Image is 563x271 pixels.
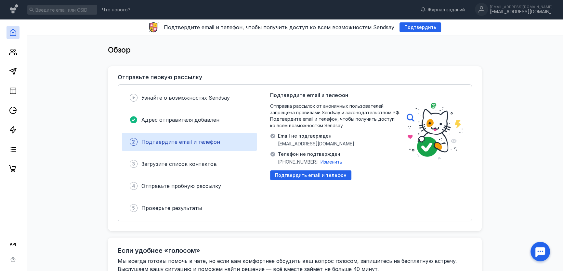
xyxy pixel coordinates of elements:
[141,205,202,211] span: Проверьте результаты
[118,74,202,80] h3: Отправьте первую рассылку
[278,159,318,165] span: [PHONE_NUMBER]
[141,139,220,145] span: Подтвердите email и телефон
[275,173,347,178] span: Подтвердить email и телефон
[164,24,394,31] span: Подтвердите email и телефон, чтобы получить доступ ко всем возможностям Sendsay
[132,139,135,145] span: 2
[141,94,230,101] span: Узнайте о возможностях Sendsay
[427,6,465,13] span: Журнал заданий
[102,7,130,12] span: Что нового?
[278,141,354,147] span: [EMAIL_ADDRESS][DOMAIN_NAME]
[399,22,441,32] button: Подтвердить
[132,205,135,211] span: 5
[490,5,555,9] div: [EMAIL_ADDRESS][DOMAIN_NAME]
[270,103,400,129] span: Отправка рассылок от анонимных пользователей запрещена правилами Sendsay и законодательством РФ. ...
[417,6,468,13] a: Журнал заданий
[141,161,217,167] span: Загрузите список контактов
[270,170,351,180] button: Подтвердить email и телефон
[278,133,354,139] span: Email не подтвержден
[27,5,97,15] input: Введите email или CSID
[270,91,348,99] span: Подтвердите email и телефон
[141,183,221,189] span: Отправьте пробную рассылку
[141,117,219,123] span: Адрес отправителя добавлен
[132,161,135,167] span: 3
[404,25,436,30] span: Подтвердить
[132,183,135,189] span: 4
[321,159,342,165] button: Изменить
[118,247,200,254] h2: Если удобнее «голосом»
[490,9,555,15] div: [EMAIL_ADDRESS][DOMAIN_NAME]
[278,151,342,157] span: Телефон не подтвержден
[99,7,134,12] a: Что нового?
[407,103,463,160] img: poster
[108,45,131,55] span: Обзор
